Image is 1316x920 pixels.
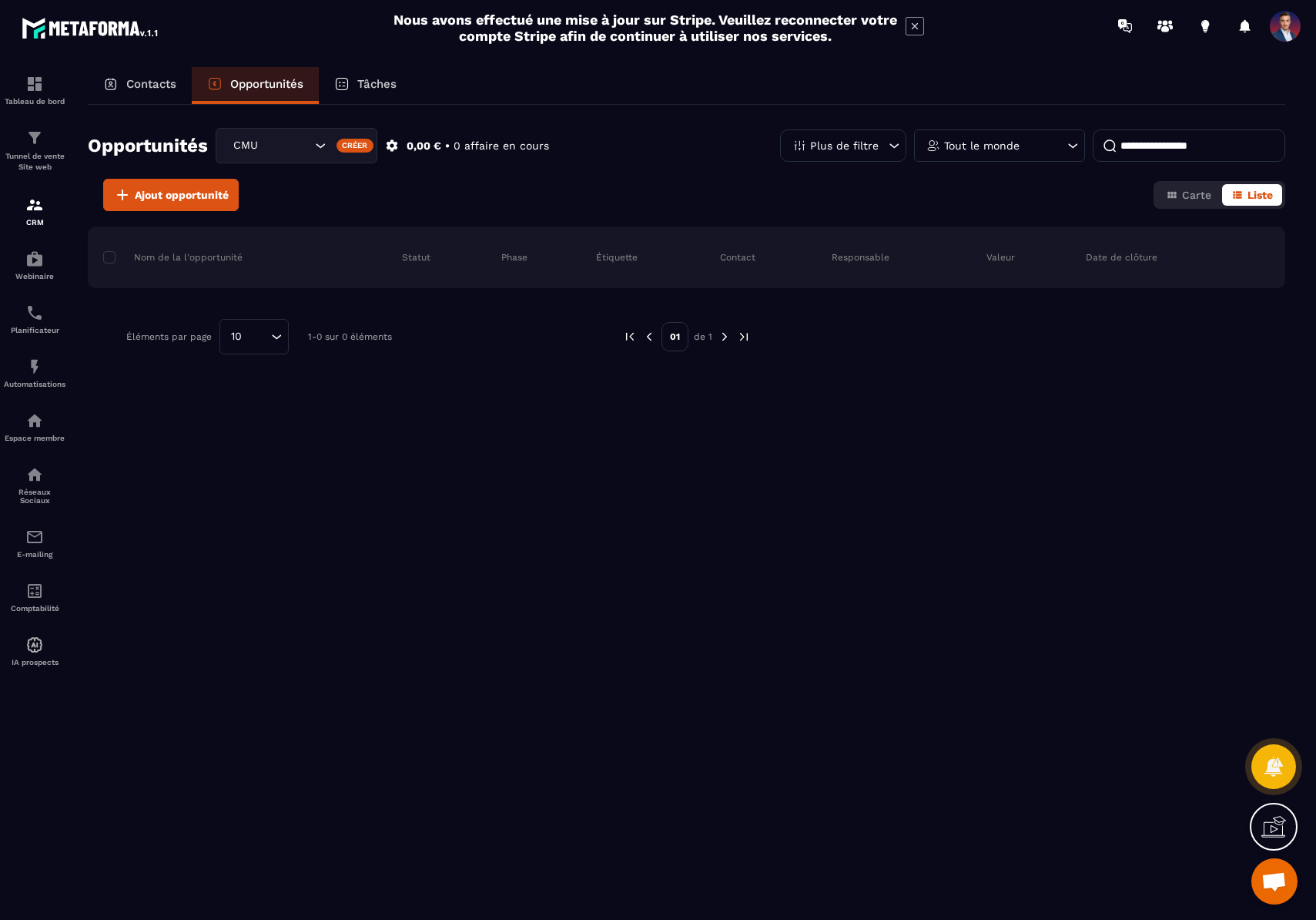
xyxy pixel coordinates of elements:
[25,465,44,484] img: social-network
[4,151,65,173] p: Tunnel de vente Site web
[623,330,637,344] img: prev
[4,272,65,280] p: Webinaire
[126,77,176,91] p: Contacts
[596,251,638,264] p: Étiquette
[4,400,65,454] a: automationsautomationsEspace membre
[22,14,160,42] img: logo
[283,137,311,154] input: Search for option
[219,319,289,354] div: Search for option
[642,330,656,344] img: prev
[25,250,44,268] img: automations
[4,326,65,334] p: Planificateur
[501,251,527,264] p: Phase
[103,251,243,264] p: Nom de la l'opportunité
[393,12,898,44] h2: Nous avons effectué une mise à jour sur Stripe. Veuillez reconnecter votre compte Stripe afin de ...
[4,550,65,559] p: E-mailing
[216,128,377,163] div: Search for option
[1251,858,1298,905] a: Ouvrir le chat
[832,251,889,264] p: Responsable
[986,251,1015,264] p: Valeur
[126,331,212,342] p: Éléments par page
[247,328,267,345] input: Search for option
[4,434,65,442] p: Espace membre
[4,292,65,346] a: schedulerschedulerPlanificateur
[445,139,450,153] p: •
[810,140,879,151] p: Plus de filtre
[25,75,44,93] img: formation
[454,139,549,153] p: 0 affaire en cours
[4,604,65,613] p: Comptabilité
[226,328,247,345] span: 10
[319,67,412,104] a: Tâches
[135,187,229,203] span: Ajout opportunité
[4,346,65,400] a: automationsautomationsAutomatisations
[4,570,65,624] a: accountantaccountantComptabilité
[308,331,392,342] p: 1-0 sur 0 éléments
[1157,184,1221,206] button: Carte
[25,582,44,600] img: accountant
[88,67,192,104] a: Contacts
[1086,251,1157,264] p: Date de clôture
[25,528,44,546] img: email
[4,454,65,516] a: social-networksocial-networkRéseaux Sociaux
[25,304,44,322] img: scheduler
[25,358,44,376] img: automations
[4,488,65,505] p: Réseaux Sociaux
[4,218,65,227] p: CRM
[407,139,441,153] p: 0,00 €
[4,184,65,238] a: formationformationCRM
[4,658,65,666] p: IA prospects
[25,411,44,430] img: automations
[4,516,65,570] a: emailemailE-mailing
[103,179,239,211] button: Ajout opportunité
[357,77,397,91] p: Tâches
[737,330,751,344] img: next
[944,140,1020,151] p: Tout le monde
[4,238,65,292] a: automationsautomationsWebinaire
[402,251,430,264] p: Statut
[1182,189,1211,201] span: Carte
[337,139,374,153] div: Créer
[25,196,44,214] img: formation
[25,129,44,147] img: formation
[4,380,65,388] p: Automatisations
[88,130,208,161] h2: Opportunités
[25,636,44,654] img: automations
[4,97,65,106] p: Tableau de bord
[718,330,732,344] img: next
[4,63,65,117] a: formationformationTableau de bord
[192,67,319,104] a: Opportunités
[229,137,283,154] span: CMU
[720,251,755,264] p: Contact
[4,117,65,184] a: formationformationTunnel de vente Site web
[1222,184,1282,206] button: Liste
[694,331,712,343] p: de 1
[661,322,688,351] p: 01
[1247,189,1273,201] span: Liste
[230,77,303,91] p: Opportunités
